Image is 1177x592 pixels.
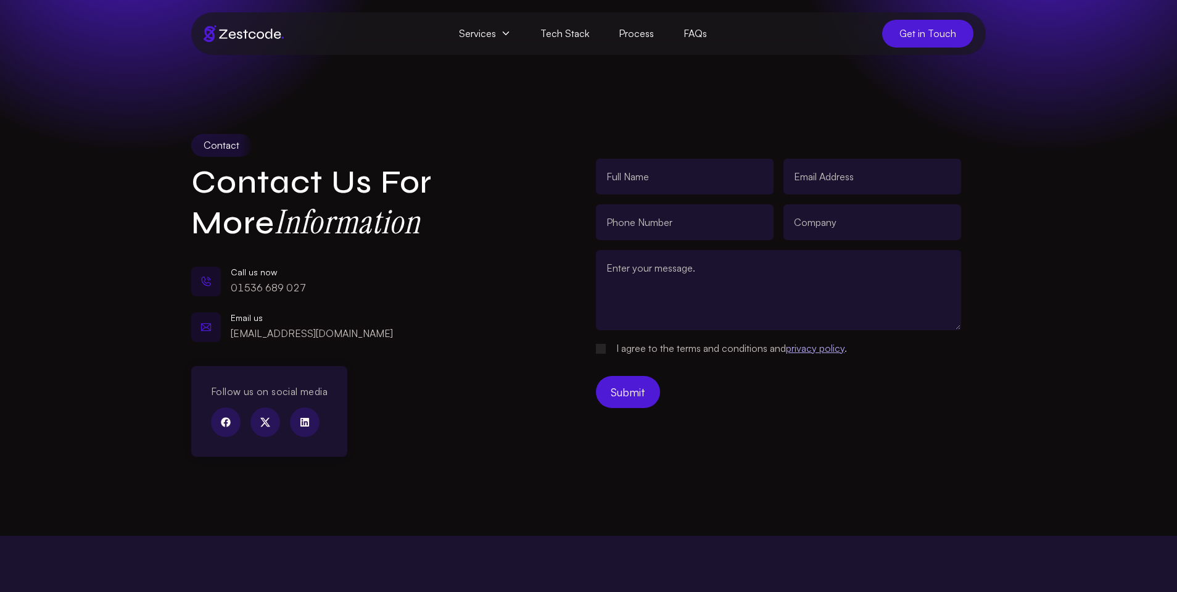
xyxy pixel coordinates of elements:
div: Call us now [231,266,306,278]
a: Tech Stack [526,20,604,48]
strong: Information [275,200,420,243]
div: Email us [231,312,393,324]
input: Phone Number [596,204,774,240]
a: Process [604,20,669,48]
h3: Follow us on social media [211,386,328,398]
input: Please set placeholder [596,344,606,354]
input: Company [783,204,961,240]
a: [EMAIL_ADDRESS][DOMAIN_NAME] [231,327,393,340]
a: linkedin [290,407,320,437]
a: twitter [250,407,280,437]
input: Full Name [596,159,774,194]
span: Services [444,20,526,48]
img: Brand logo of zestcode digital [204,25,284,42]
label: I agree to the terms and conditions and . [616,340,847,356]
h1: Contact Us for More [191,163,507,243]
a: FAQs [669,20,722,48]
button: Submit [596,376,660,408]
p: 01536 689 027 [231,279,306,297]
a: privacy policy [786,342,845,354]
div: Contact [191,134,252,157]
input: Email Address [783,159,961,194]
a: facebook [211,407,241,437]
a: Get in Touch [882,20,973,48]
